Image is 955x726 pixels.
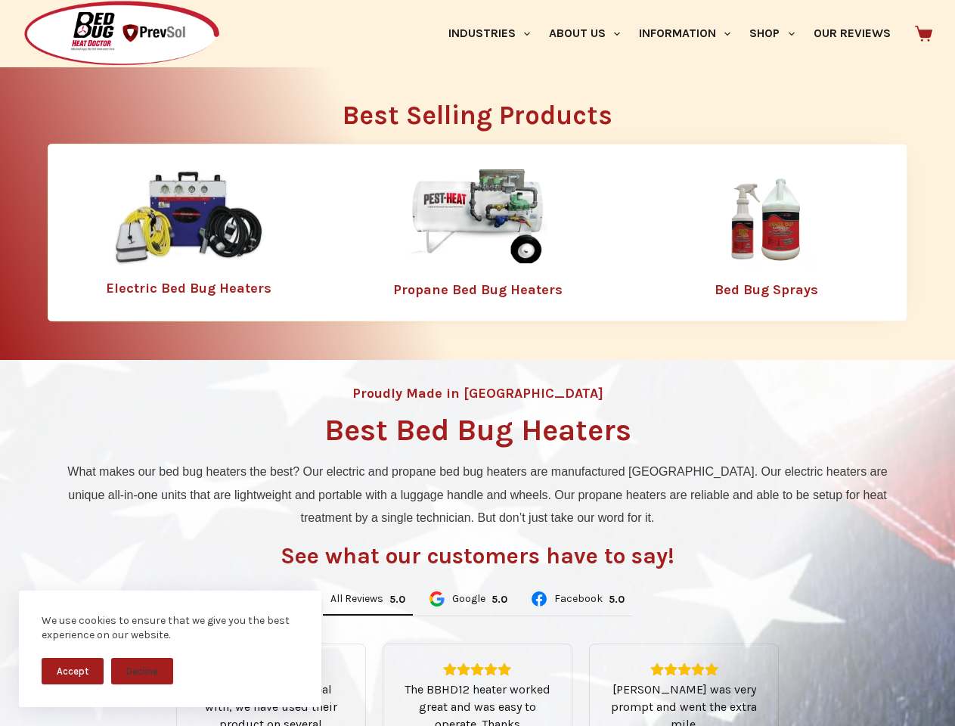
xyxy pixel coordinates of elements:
p: What makes our bed bug heaters the best? Our electric and propane bed bug heaters are manufacture... [55,461,900,529]
h4: Proudly Made in [GEOGRAPHIC_DATA] [352,386,603,400]
div: 5.0 [491,593,507,606]
a: Propane Bed Bug Heaters [393,281,563,298]
button: Open LiveChat chat widget [12,6,57,51]
a: Electric Bed Bug Heaters [106,280,271,296]
div: Rating: 5.0 out of 5 [402,662,553,676]
div: Rating: 5.0 out of 5 [491,593,507,606]
span: Google [452,594,485,604]
div: Rating: 5.0 out of 5 [389,593,405,606]
div: 5.0 [389,593,405,606]
span: Facebook [554,594,603,604]
button: Accept [42,658,104,684]
button: Decline [111,658,173,684]
span: All Reviews [330,594,383,604]
h3: See what our customers have to say! [281,544,674,567]
div: Rating: 5.0 out of 5 [609,593,625,606]
div: We use cookies to ensure that we give you the best experience on our website. [42,613,299,643]
div: Rating: 5.0 out of 5 [608,662,760,676]
h1: Best Bed Bug Heaters [324,415,631,445]
h2: Best Selling Products [48,102,907,129]
a: Bed Bug Sprays [715,281,818,298]
div: 5.0 [609,593,625,606]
